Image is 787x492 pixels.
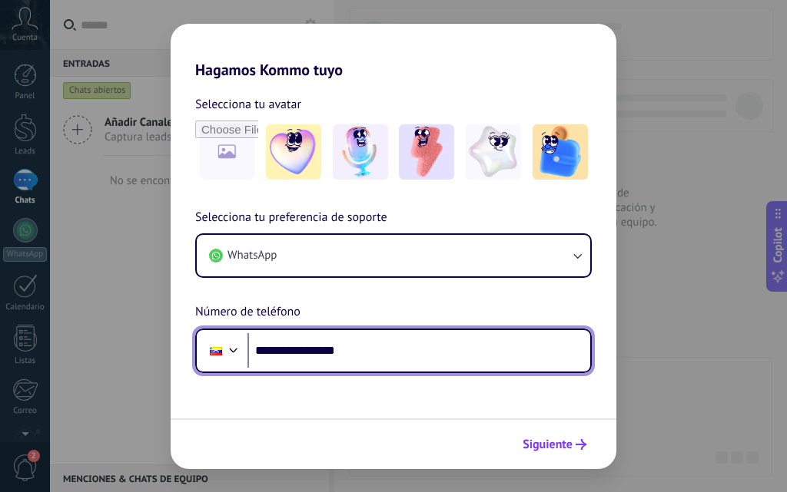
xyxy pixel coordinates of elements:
img: -1.jpeg [266,124,321,180]
img: -4.jpeg [466,124,521,180]
img: -2.jpeg [333,124,388,180]
img: -3.jpeg [399,124,454,180]
span: Selecciona tu preferencia de soporte [195,208,387,228]
div: Venezuela: + 58 [201,335,231,367]
span: Siguiente [523,439,573,450]
img: -5.jpeg [533,124,588,180]
span: Número de teléfono [195,302,301,322]
h2: Hagamos Kommo tuyo [171,24,616,79]
span: Selecciona tu avatar [195,94,301,114]
span: WhatsApp [227,248,277,263]
button: Siguiente [516,431,593,457]
button: WhatsApp [197,235,590,276]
